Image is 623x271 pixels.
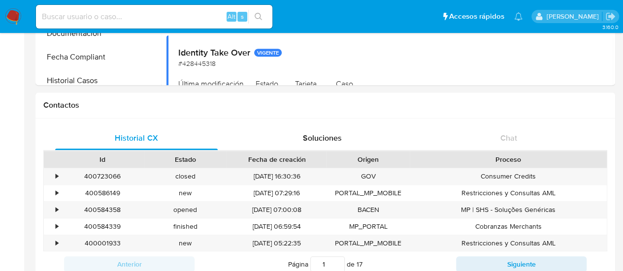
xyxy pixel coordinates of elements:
div: [DATE] 07:00:08 [227,202,327,218]
div: 400584358 [61,202,144,218]
span: s [241,12,244,21]
div: [DATE] 06:59:54 [227,218,327,235]
div: Id [68,154,137,164]
div: Cobranzas Merchants [410,218,607,235]
div: Consumer Credits [410,168,607,184]
button: Fecha Compliant [38,45,161,69]
div: finished [144,218,227,235]
div: closed [144,168,227,184]
input: Buscar usuario o caso... [36,10,272,23]
div: Estado [151,154,220,164]
div: PORTAL_MP_MOBILE [327,185,409,201]
div: Origen [333,154,402,164]
span: Alt [228,12,235,21]
div: 400586149 [61,185,144,201]
h1: Contactos [43,100,607,110]
span: 3.160.0 [602,23,618,31]
div: [DATE] 07:29:16 [227,185,327,201]
a: Salir [605,11,616,22]
p: zoe.breuer@mercadolibre.com [546,12,602,21]
span: Accesos rápidos [449,11,504,22]
div: MP_PORTAL [327,218,409,235]
a: Notificaciones [514,12,523,21]
div: opened [144,202,227,218]
div: Proceso [417,154,600,164]
div: MP | SHS - Soluções Genéricas [410,202,607,218]
div: 400723066 [61,168,144,184]
div: new [144,185,227,201]
button: Documentación [38,22,161,45]
div: [DATE] 05:22:35 [227,235,327,251]
div: • [56,239,58,248]
div: GOV [327,168,409,184]
div: BACEN [327,202,409,218]
span: Historial CX [115,132,158,144]
button: search-icon [248,10,268,24]
div: Restricciones y Consultas AML [410,235,607,251]
span: 17 [357,259,362,269]
div: new [144,235,227,251]
span: Soluciones [303,132,342,144]
button: Historial Casos [38,69,161,92]
div: [DATE] 16:30:36 [227,168,327,184]
div: Restricciones y Consultas AML [410,185,607,201]
div: PORTAL_MP_MOBILE [327,235,409,251]
div: 400584339 [61,218,144,235]
span: Chat [500,132,517,144]
div: • [56,222,58,231]
div: • [56,205,58,214]
div: • [56,172,58,181]
div: • [56,188,58,198]
div: 400001933 [61,235,144,251]
div: Fecha de creación [233,154,320,164]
